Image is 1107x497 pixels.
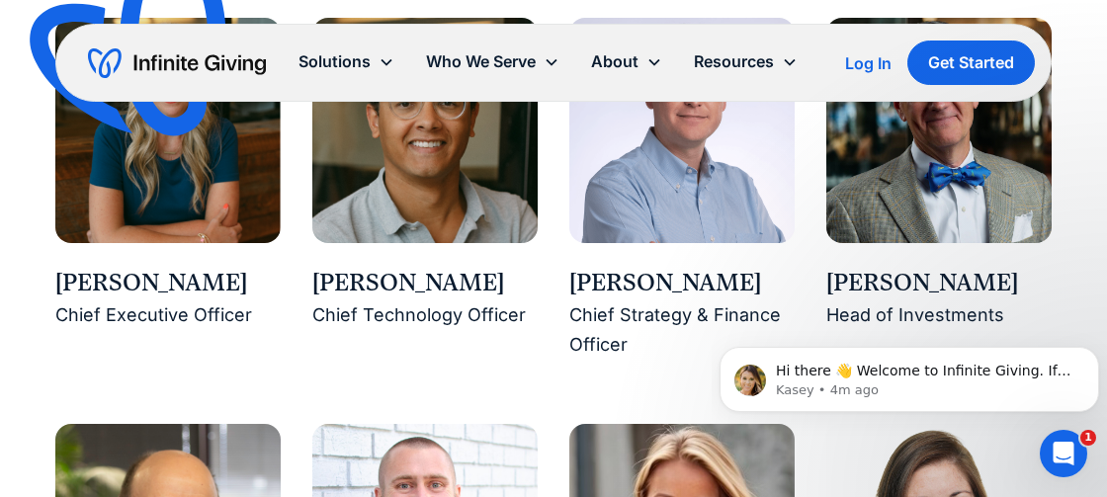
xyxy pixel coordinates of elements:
a: Log In [845,51,892,75]
div: [PERSON_NAME] [826,267,1052,300]
div: [PERSON_NAME] [312,267,538,300]
div: [PERSON_NAME] [55,267,281,300]
div: Who We Serve [426,48,536,75]
div: About [575,41,678,83]
div: Chief Executive Officer [55,300,281,331]
div: Log In [845,55,892,71]
div: Chief Strategy & Finance Officer [569,300,795,361]
a: home [88,47,266,79]
div: Solutions [298,48,371,75]
div: Resources [694,48,774,75]
span: 1 [1080,430,1096,446]
div: Head of Investments [826,300,1052,331]
div: Solutions [283,41,410,83]
div: Who We Serve [410,41,575,83]
div: Chief Technology Officer [312,300,538,331]
div: [PERSON_NAME] [569,267,795,300]
a: Get Started [907,41,1035,85]
iframe: Intercom live chat [1040,430,1087,477]
div: Resources [678,41,813,83]
div: About [591,48,639,75]
iframe: Intercom notifications message [712,305,1107,444]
